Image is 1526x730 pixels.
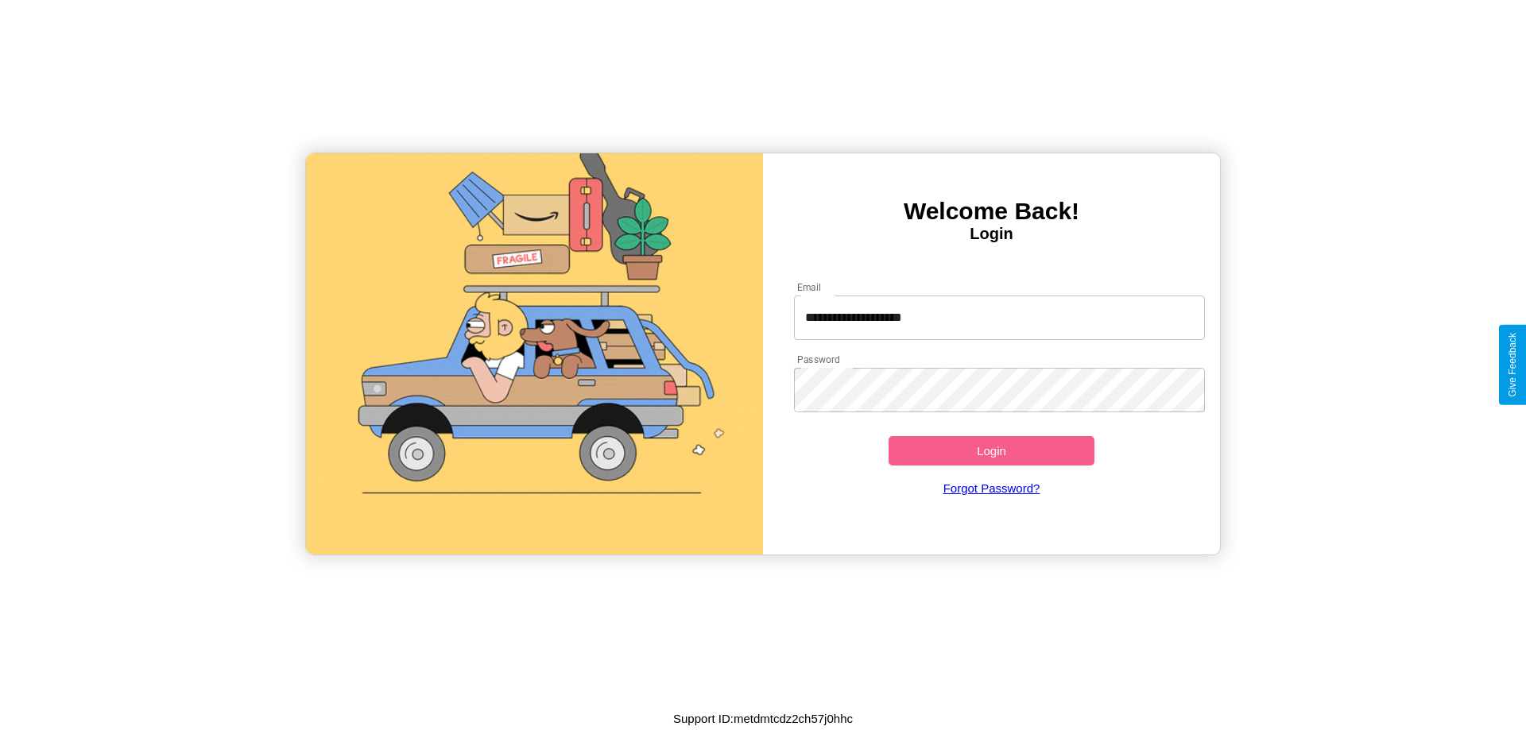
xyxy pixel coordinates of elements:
[797,280,822,294] label: Email
[763,198,1220,225] h3: Welcome Back!
[673,708,853,729] p: Support ID: metdmtcdz2ch57j0hhc
[763,225,1220,243] h4: Login
[786,465,1198,511] a: Forgot Password?
[889,436,1094,465] button: Login
[1507,333,1518,397] div: Give Feedback
[797,353,839,366] label: Password
[306,153,763,554] img: gif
